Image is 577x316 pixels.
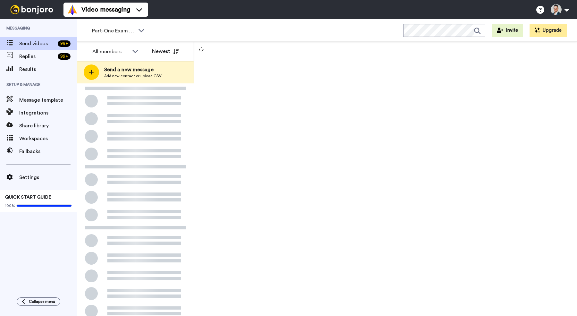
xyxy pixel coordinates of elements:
[17,297,60,306] button: Collapse menu
[81,5,130,14] span: Video messaging
[8,5,56,14] img: bj-logo-header-white.svg
[19,65,77,73] span: Results
[29,299,55,304] span: Collapse menu
[67,4,78,15] img: vm-color.svg
[92,27,135,35] span: Part-One Exam Booked
[104,66,162,73] span: Send a new message
[104,73,162,79] span: Add new contact or upload CSV
[19,109,77,117] span: Integrations
[147,45,184,58] button: Newest
[92,48,129,56] div: All members
[5,195,51,200] span: QUICK START GUIDE
[19,148,77,155] span: Fallbacks
[5,203,15,208] span: 100%
[19,96,77,104] span: Message template
[19,53,55,60] span: Replies
[19,135,77,142] span: Workspaces
[492,24,523,37] button: Invite
[19,174,77,181] span: Settings
[19,40,55,47] span: Send videos
[58,40,71,47] div: 99 +
[19,122,77,130] span: Share library
[530,24,567,37] button: Upgrade
[58,53,71,60] div: 99 +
